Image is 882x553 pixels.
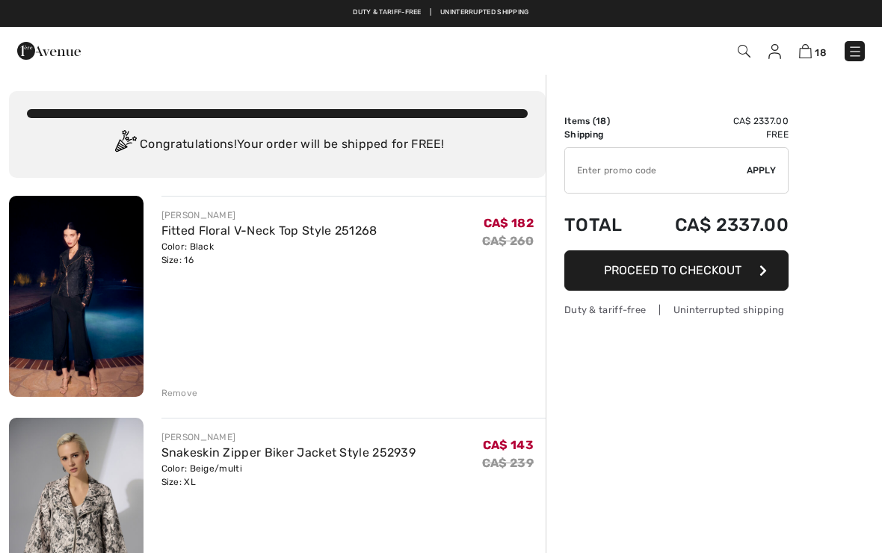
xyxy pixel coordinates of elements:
a: Fitted Floral V-Neck Top Style 251268 [161,223,377,238]
div: Color: Beige/multi Size: XL [161,462,416,489]
td: Free [640,128,789,141]
td: CA$ 2337.00 [640,114,789,128]
div: Congratulations! Your order will be shipped for FREE! [27,130,528,160]
s: CA$ 260 [482,234,534,248]
s: CA$ 239 [482,456,534,470]
span: CA$ 143 [483,438,534,452]
div: [PERSON_NAME] [161,430,416,444]
button: Proceed to Checkout [564,250,789,291]
span: Apply [747,164,777,177]
span: Proceed to Checkout [604,263,741,277]
div: Duty & tariff-free | Uninterrupted shipping [564,303,789,317]
img: My Info [768,44,781,59]
div: [PERSON_NAME] [161,208,377,222]
a: 1ère Avenue [17,43,81,57]
td: CA$ 2337.00 [640,200,789,250]
img: Fitted Floral V-Neck Top Style 251268 [9,196,144,397]
img: Shopping Bag [799,44,812,58]
div: Remove [161,386,198,400]
span: 18 [596,116,607,126]
img: 1ère Avenue [17,36,81,66]
a: 18 [799,42,827,60]
img: Search [738,45,750,58]
a: Snakeskin Zipper Biker Jacket Style 252939 [161,445,416,460]
input: Promo code [565,148,747,193]
div: Color: Black Size: 16 [161,240,377,267]
img: Congratulation2.svg [110,130,140,160]
span: CA$ 182 [484,216,534,230]
td: Shipping [564,128,640,141]
td: Total [564,200,640,250]
img: Menu [848,44,863,59]
span: 18 [815,47,827,58]
td: Items ( ) [564,114,640,128]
